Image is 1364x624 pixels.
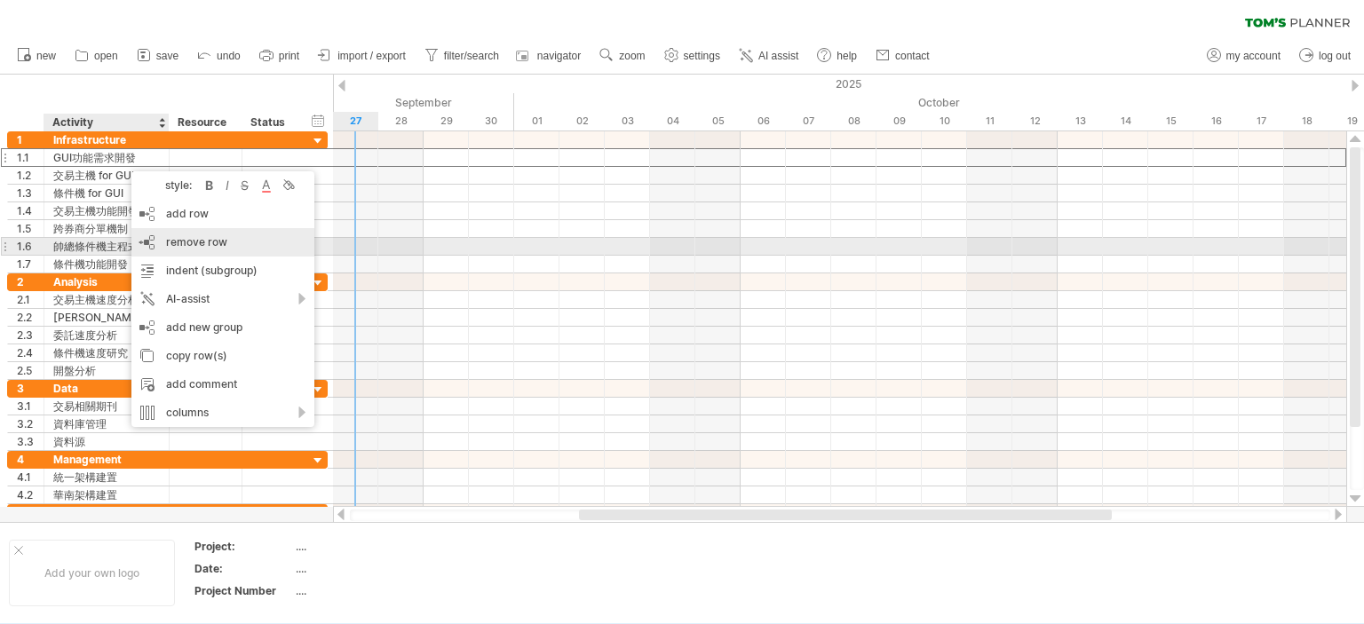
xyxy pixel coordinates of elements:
div: 4.1 [17,469,44,486]
div: add comment [131,370,314,399]
div: Add your own logo [9,540,175,606]
div: .... [296,583,445,598]
div: 1 [17,131,44,148]
div: 條件機 for GUI [53,185,160,201]
a: help [813,44,862,67]
div: .... [296,561,445,576]
a: print [255,44,305,67]
div: 交易相關期刊 [53,398,160,415]
div: 統一架構建置 [53,469,160,486]
span: contact [895,50,930,62]
div: Infrastructure [53,131,160,148]
div: 2.4 [17,344,44,361]
div: Project: [194,539,292,554]
span: navigator [537,50,581,62]
div: Trading [53,504,160,521]
div: Friday, 3 October 2025 [605,112,650,130]
div: Date: [194,561,292,576]
div: 跨券商分單機制 [53,220,160,237]
a: AI assist [734,44,804,67]
div: 5 [17,504,44,521]
span: log out [1319,50,1351,62]
div: Saturday, 4 October 2025 [650,112,695,130]
div: Sunday, 12 October 2025 [1012,112,1058,130]
div: 3.2 [17,415,44,432]
div: 條件機速度研究 [53,344,160,361]
div: GUI功能需求開發 [53,149,160,166]
div: 1.4 [17,202,44,219]
a: save [132,44,184,67]
div: 1.7 [17,256,44,273]
div: Status [250,114,289,131]
div: 交易主機 for GUI [53,167,160,184]
div: indent (subgroup) [131,257,314,285]
div: 交易主機功能開發 [53,202,160,219]
div: Wednesday, 8 October 2025 [831,112,876,130]
span: save [156,50,178,62]
div: 資料源 [53,433,160,450]
div: Saturday, 27 September 2025 [333,112,378,130]
span: AI assist [758,50,798,62]
div: 2.5 [17,362,44,379]
div: 3.3 [17,433,44,450]
div: Tuesday, 7 October 2025 [786,112,831,130]
div: add row [131,200,314,228]
a: navigator [513,44,586,67]
div: 2.3 [17,327,44,344]
span: help [837,50,857,62]
div: 交易主機速度分析 [53,291,160,308]
div: Saturday, 11 October 2025 [967,112,1012,130]
span: import / export [337,50,406,62]
a: open [70,44,123,67]
div: Management [53,451,160,468]
a: contact [871,44,935,67]
div: 2 [17,273,44,290]
div: copy row(s) [131,342,314,370]
span: settings [684,50,720,62]
span: open [94,50,118,62]
div: 2.2 [17,309,44,326]
div: 2.1 [17,291,44,308]
div: Monday, 13 October 2025 [1058,112,1103,130]
div: style: [139,178,201,192]
div: 委託速度分析 [53,327,160,344]
div: 華南架構建置 [53,486,160,503]
a: settings [660,44,726,67]
div: Wednesday, 1 October 2025 [514,112,559,130]
span: print [279,50,299,62]
div: [PERSON_NAME]交易分析 [53,309,160,326]
div: Sunday, 28 September 2025 [378,112,424,130]
div: Thursday, 9 October 2025 [876,112,922,130]
a: undo [193,44,246,67]
div: Data [53,380,160,397]
div: 1.2 [17,167,44,184]
div: Analysis [53,273,160,290]
div: Wednesday, 15 October 2025 [1148,112,1193,130]
div: Thursday, 16 October 2025 [1193,112,1239,130]
div: Friday, 17 October 2025 [1239,112,1284,130]
span: undo [217,50,241,62]
div: Monday, 29 September 2025 [424,112,469,130]
div: 1.5 [17,220,44,237]
a: my account [1202,44,1286,67]
div: Tuesday, 14 October 2025 [1103,112,1148,130]
span: new [36,50,56,62]
a: filter/search [420,44,504,67]
div: .... [296,539,445,554]
a: new [12,44,61,67]
div: Resource [178,114,232,131]
div: Project Number [194,583,292,598]
div: 條件機功能開發 [53,256,160,273]
div: 1.6 [17,238,44,255]
div: 1.1 [17,149,44,166]
div: add new group [131,313,314,342]
div: 4 [17,451,44,468]
div: 開盤分析 [53,362,160,379]
div: 1.3 [17,185,44,201]
div: Saturday, 18 October 2025 [1284,112,1329,130]
div: Monday, 6 October 2025 [741,112,786,130]
div: Activity [52,114,159,131]
span: filter/search [444,50,499,62]
div: Sunday, 5 October 2025 [695,112,741,130]
div: AI-assist [131,285,314,313]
